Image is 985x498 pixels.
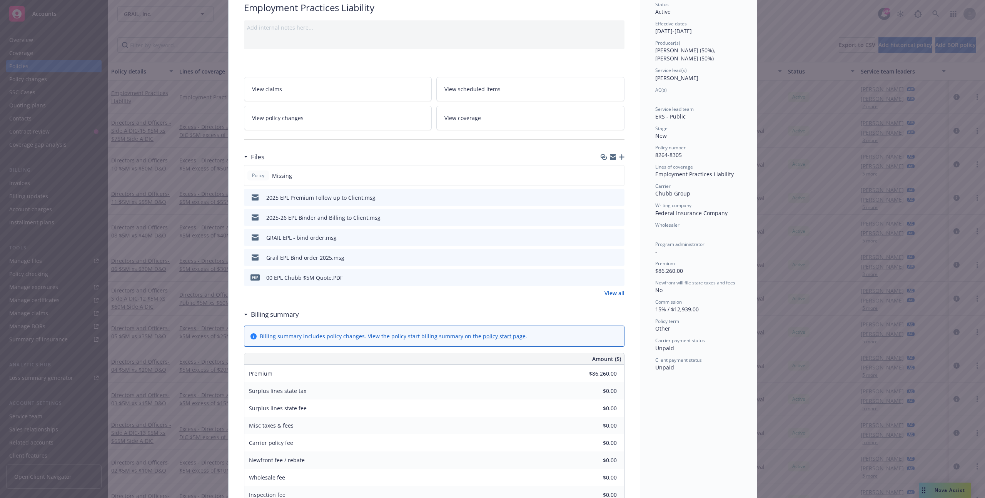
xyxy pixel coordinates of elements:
span: Newfront will file state taxes and fees [655,279,735,286]
div: [DATE] - [DATE] [655,20,741,35]
span: Writing company [655,202,691,209]
span: Unpaid [655,344,674,352]
div: Employment Practices Liability [655,170,741,178]
span: Status [655,1,669,8]
span: View scheduled items [444,85,501,93]
span: Carrier [655,183,671,189]
h3: Files [251,152,264,162]
span: View coverage [444,114,481,122]
span: Misc taxes & fees [249,422,294,429]
div: Grail EPL Bind order 2025.msg [266,254,344,262]
span: View claims [252,85,282,93]
button: preview file [614,274,621,282]
span: Amount ($) [592,355,621,363]
a: View all [604,289,624,297]
input: 0.00 [571,437,621,449]
span: Commission [655,299,682,305]
span: - [655,94,657,101]
div: Billing summary [244,309,299,319]
span: Service lead(s) [655,67,687,74]
span: Effective dates [655,20,687,27]
span: View policy changes [252,114,304,122]
span: [PERSON_NAME] [655,74,698,82]
input: 0.00 [571,420,621,431]
input: 0.00 [571,368,621,379]
span: Missing [272,172,292,180]
div: Billing summary includes policy changes. View the policy start billing summary on the . [260,332,527,340]
button: preview file [614,214,621,222]
span: Other [655,325,670,332]
span: Stage [655,125,668,132]
span: Chubb Group [655,190,690,197]
button: preview file [614,194,621,202]
span: Program administrator [655,241,705,247]
input: 0.00 [571,385,621,397]
a: View coverage [436,106,624,130]
button: download file [602,194,608,202]
span: Lines of coverage [655,164,693,170]
span: New [655,132,667,139]
span: Policy [250,172,266,179]
span: Policy number [655,144,686,151]
span: 8264-8305 [655,151,682,159]
span: Premium [655,260,675,267]
span: [PERSON_NAME] (50%), [PERSON_NAME] (50%) [655,47,717,62]
span: PDF [250,274,260,280]
span: - [655,229,657,236]
button: preview file [614,234,621,242]
div: Add internal notes here... [247,23,621,32]
span: Surplus lines state fee [249,404,307,412]
div: Files [244,152,264,162]
a: policy start page [483,333,526,340]
button: preview file [614,254,621,262]
span: AC(s) [655,87,667,93]
div: 2025 EPL Premium Follow up to Client.msg [266,194,376,202]
span: Producer(s) [655,40,680,46]
button: download file [602,234,608,242]
button: download file [602,254,608,262]
span: Wholesaler [655,222,679,228]
a: View scheduled items [436,77,624,101]
span: Federal Insurance Company [655,209,728,217]
a: View policy changes [244,106,432,130]
input: 0.00 [571,472,621,483]
input: 0.00 [571,403,621,414]
span: Wholesale fee [249,474,285,481]
span: Unpaid [655,364,674,371]
span: 15% / $12,939.00 [655,306,699,313]
div: GRAIL EPL - bind order.msg [266,234,337,242]
span: Policy term [655,318,679,324]
input: 0.00 [571,455,621,466]
span: Premium [249,370,272,377]
span: Active [655,8,671,15]
div: 2025-26 EPL Binder and Billing to Client.msg [266,214,381,222]
a: View claims [244,77,432,101]
span: Surplus lines state tax [249,387,306,394]
span: - [655,248,657,255]
span: ERS - Public [655,113,686,120]
div: Employment Practices Liability [244,1,624,14]
span: $86,260.00 [655,267,683,274]
div: 00 EPL Chubb $5M Quote.PDF [266,274,343,282]
span: Client payment status [655,357,702,363]
span: No [655,286,663,294]
span: Service lead team [655,106,694,112]
h3: Billing summary [251,309,299,319]
span: Carrier payment status [655,337,705,344]
button: download file [602,274,608,282]
span: Newfront fee / rebate [249,456,305,464]
span: Carrier policy fee [249,439,293,446]
button: download file [602,214,608,222]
